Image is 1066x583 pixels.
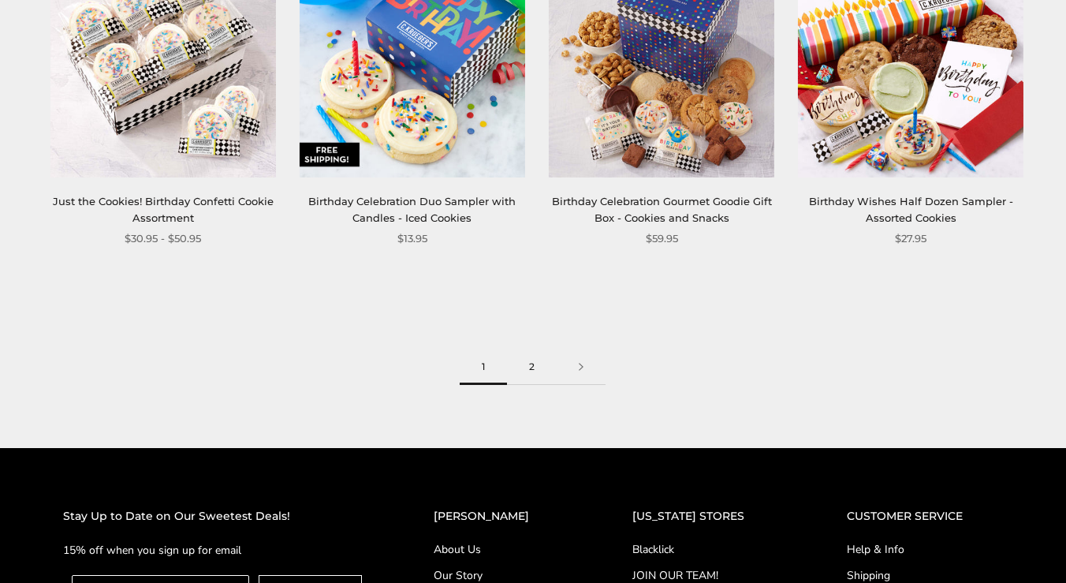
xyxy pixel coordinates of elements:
[397,230,427,247] span: $13.95
[646,230,678,247] span: $59.95
[434,541,569,558] a: About Us
[557,349,606,385] a: Next page
[460,349,507,385] span: 1
[125,230,201,247] span: $30.95 - $50.95
[847,507,1003,525] h2: CUSTOMER SERVICE
[53,195,274,224] a: Just the Cookies! Birthday Confetti Cookie Assortment
[308,195,516,224] a: Birthday Celebration Duo Sampler with Candles - Iced Cookies
[434,507,569,525] h2: [PERSON_NAME]
[809,195,1013,224] a: Birthday Wishes Half Dozen Sampler - Assorted Cookies
[63,541,371,559] p: 15% off when you sign up for email
[632,541,785,558] a: Blacklick
[507,349,557,385] a: 2
[632,507,785,525] h2: [US_STATE] STORES
[552,195,772,224] a: Birthday Celebration Gourmet Goodie Gift Box - Cookies and Snacks
[847,541,1003,558] a: Help & Info
[63,507,371,525] h2: Stay Up to Date on Our Sweetest Deals!
[895,230,926,247] span: $27.95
